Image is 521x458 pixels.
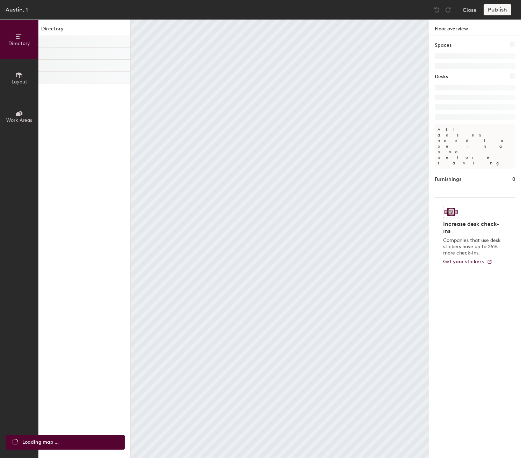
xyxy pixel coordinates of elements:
[38,25,130,36] h1: Directory
[512,176,515,183] h1: 0
[12,79,27,85] span: Layout
[443,259,492,265] a: Get your stickers
[443,259,484,265] span: Get your stickers
[131,20,429,458] canvas: Map
[443,237,503,256] p: Companies that use desk stickers have up to 25% more check-ins.
[435,176,461,183] h1: Furnishings
[6,5,28,14] div: Austin, 1
[463,4,477,15] button: Close
[435,73,448,81] h1: Desks
[445,6,452,13] img: Redo
[435,124,515,169] p: All desks need to be in a pod before saving
[429,20,521,36] h1: Floor overview
[6,117,32,123] span: Work Areas
[8,40,30,46] span: Directory
[443,221,503,235] h4: Increase desk check-ins
[22,438,59,446] span: Loading map ...
[443,206,459,218] img: Sticker logo
[435,42,452,49] h1: Spaces
[433,6,440,13] img: Undo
